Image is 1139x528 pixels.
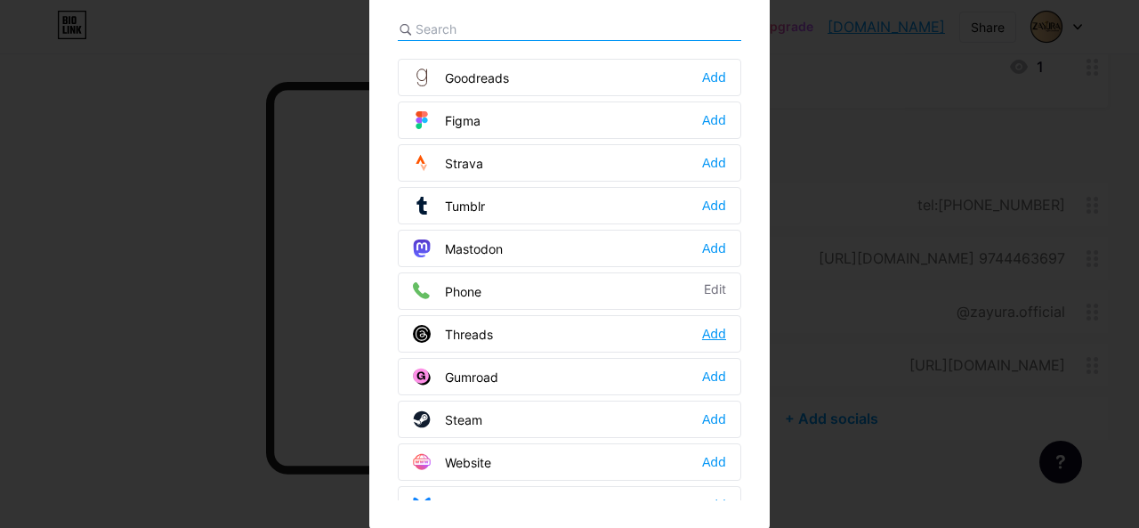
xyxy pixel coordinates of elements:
[702,496,726,514] div: Add
[416,20,612,38] input: Search
[413,453,491,471] div: Website
[702,240,726,257] div: Add
[413,240,503,257] div: Mastodon
[413,111,481,129] div: Figma
[702,111,726,129] div: Add
[702,325,726,343] div: Add
[702,410,726,428] div: Add
[413,410,482,428] div: Steam
[413,69,509,86] div: Goodreads
[702,154,726,172] div: Add
[702,69,726,86] div: Add
[413,282,481,300] div: Phone
[702,197,726,215] div: Add
[413,325,493,343] div: Threads
[413,197,485,215] div: Tumblr
[413,154,483,172] div: Strava
[704,282,726,300] div: Edit
[702,453,726,471] div: Add
[413,496,490,514] div: Bluesky
[413,368,498,386] div: Gumroad
[702,368,726,386] div: Add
